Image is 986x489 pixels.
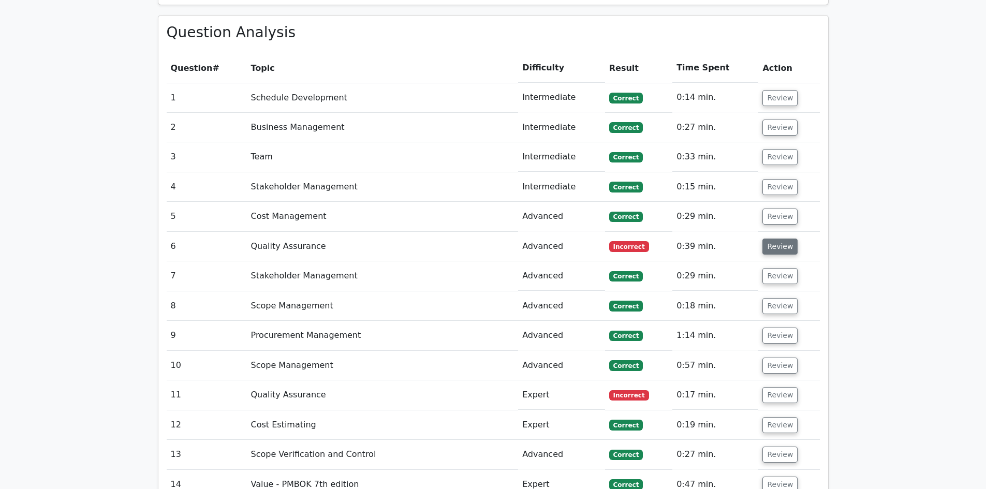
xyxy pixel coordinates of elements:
[518,202,605,231] td: Advanced
[167,142,247,172] td: 3
[762,179,798,195] button: Review
[609,271,643,281] span: Correct
[672,351,758,380] td: 0:57 min.
[672,83,758,112] td: 0:14 min.
[672,291,758,321] td: 0:18 min.
[167,24,820,41] h3: Question Analysis
[247,410,519,440] td: Cost Estimating
[609,152,643,162] span: Correct
[247,53,519,83] th: Topic
[609,241,649,251] span: Incorrect
[762,209,798,225] button: Review
[672,53,758,83] th: Time Spent
[762,149,798,165] button: Review
[247,380,519,410] td: Quality Assurance
[609,301,643,311] span: Correct
[609,182,643,192] span: Correct
[609,331,643,341] span: Correct
[518,321,605,350] td: Advanced
[247,440,519,469] td: Scope Verification and Control
[518,113,605,142] td: Intermediate
[167,321,247,350] td: 9
[609,360,643,371] span: Correct
[167,261,247,291] td: 7
[762,239,798,255] button: Review
[167,291,247,321] td: 8
[762,328,798,344] button: Review
[247,113,519,142] td: Business Management
[518,261,605,291] td: Advanced
[672,113,758,142] td: 0:27 min.
[758,53,819,83] th: Action
[762,358,798,374] button: Review
[609,122,643,132] span: Correct
[247,142,519,172] td: Team
[609,212,643,222] span: Correct
[672,321,758,350] td: 1:14 min.
[672,380,758,410] td: 0:17 min.
[609,390,649,401] span: Incorrect
[518,380,605,410] td: Expert
[167,83,247,112] td: 1
[518,291,605,321] td: Advanced
[672,410,758,440] td: 0:19 min.
[518,172,605,202] td: Intermediate
[518,410,605,440] td: Expert
[762,298,798,314] button: Review
[762,268,798,284] button: Review
[762,120,798,136] button: Review
[762,447,798,463] button: Review
[167,380,247,410] td: 11
[672,232,758,261] td: 0:39 min.
[167,232,247,261] td: 6
[672,261,758,291] td: 0:29 min.
[167,351,247,380] td: 10
[167,113,247,142] td: 2
[609,93,643,103] span: Correct
[518,351,605,380] td: Advanced
[167,53,247,83] th: #
[605,53,672,83] th: Result
[247,291,519,321] td: Scope Management
[672,202,758,231] td: 0:29 min.
[247,202,519,231] td: Cost Management
[518,83,605,112] td: Intermediate
[762,90,798,106] button: Review
[672,142,758,172] td: 0:33 min.
[167,410,247,440] td: 12
[167,202,247,231] td: 5
[762,417,798,433] button: Review
[247,261,519,291] td: Stakeholder Management
[247,232,519,261] td: Quality Assurance
[171,63,213,73] span: Question
[518,142,605,172] td: Intermediate
[518,53,605,83] th: Difficulty
[762,387,798,403] button: Review
[167,172,247,202] td: 4
[609,450,643,460] span: Correct
[167,440,247,469] td: 13
[672,440,758,469] td: 0:27 min.
[518,440,605,469] td: Advanced
[247,83,519,112] td: Schedule Development
[247,172,519,202] td: Stakeholder Management
[672,172,758,202] td: 0:15 min.
[518,232,605,261] td: Advanced
[247,351,519,380] td: Scope Management
[247,321,519,350] td: Procurement Management
[609,420,643,430] span: Correct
